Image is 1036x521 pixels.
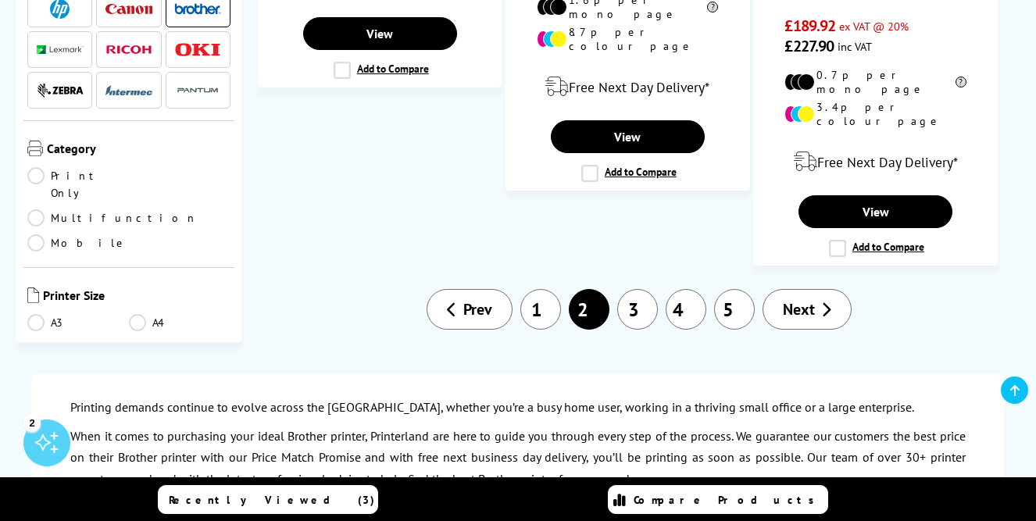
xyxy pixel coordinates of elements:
label: Add to Compare [829,240,924,257]
a: 1 [520,289,561,330]
a: Intermec [105,80,152,100]
a: Print Only [27,167,129,202]
a: Lexmark [37,40,84,59]
a: Next [763,289,852,330]
img: Intermec [105,85,152,96]
li: 8.7p per colour page [537,25,718,53]
img: Pantum [174,81,221,100]
li: 0.7p per mono page [784,68,966,96]
span: inc VAT [838,39,872,54]
span: ex VAT @ 20% [839,19,909,34]
img: Zebra [37,83,84,98]
span: Printer Size [43,287,230,306]
span: Compare Products [634,493,823,507]
img: Category [27,141,43,156]
a: Mobile [27,234,129,252]
a: 5 [714,289,755,330]
img: Brother [174,3,221,14]
img: Printer Size [27,287,39,303]
span: Next [783,299,815,319]
li: 3.4p per colour page [784,100,966,128]
img: Canon [105,4,152,14]
span: Category [47,141,230,159]
a: A4 [129,314,230,331]
p: Printing demands continue to evolve across the [GEOGRAPHIC_DATA], whether you’re a busy home user... [70,397,966,418]
a: Pantum [174,80,221,100]
a: Ricoh [105,40,152,59]
img: Lexmark [37,45,84,55]
a: View [303,17,457,50]
a: View [551,120,705,153]
div: 2 [23,414,41,431]
p: When it comes to purchasing your ideal Brother printer, Printerland are here to guide you through... [70,426,966,490]
img: OKI [174,43,221,56]
a: 4 [666,289,706,330]
a: OKI [174,40,221,59]
a: Prev [427,289,513,330]
div: modal_delivery [514,65,741,109]
img: Ricoh [105,45,152,54]
label: Add to Compare [581,165,677,182]
span: £227.90 [784,36,834,56]
a: View [798,195,952,228]
a: Zebra [37,80,84,100]
span: £189.92 [784,16,835,36]
span: Prev [463,299,492,319]
a: Multifunction [27,209,198,227]
a: 3 [617,289,658,330]
label: Add to Compare [334,62,429,79]
a: Recently Viewed (3) [158,485,378,514]
a: A3 [27,314,129,331]
span: Recently Viewed (3) [169,493,375,507]
a: Compare Products [608,485,828,514]
div: modal_delivery [762,140,988,184]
